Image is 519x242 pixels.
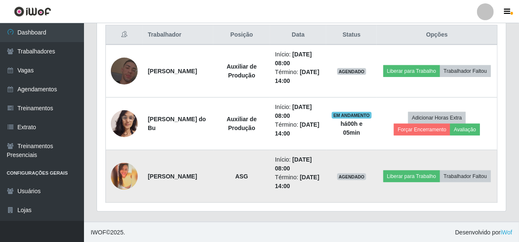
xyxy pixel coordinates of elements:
strong: [PERSON_NAME] do Bu [148,116,206,131]
li: Início: [275,103,321,120]
th: Status [326,25,377,45]
button: Trabalhador Faltou [440,170,491,182]
th: Opções [377,25,497,45]
span: © 2025 . [91,228,125,237]
strong: Auxiliar de Produção [227,63,257,79]
span: AGENDADO [337,68,367,75]
strong: há 00 h e 05 min [341,120,362,136]
button: Liberar para Trabalho [383,65,440,77]
li: Término: [275,173,321,191]
button: Forçar Encerramento [394,124,450,136]
strong: [PERSON_NAME] [148,68,197,74]
img: 1675811994359.jpeg [111,163,138,190]
li: Término: [275,68,321,85]
img: 1739920078548.jpeg [111,106,138,141]
strong: Auxiliar de Produção [227,116,257,131]
li: Início: [275,155,321,173]
button: Avaliação [450,124,480,136]
button: Adicionar Horas Extra [408,112,466,124]
th: Trabalhador [143,25,213,45]
button: Liberar para Trabalho [383,170,440,182]
span: EM ANDAMENTO [332,112,372,119]
li: Início: [275,50,321,68]
th: Posição [213,25,270,45]
span: AGENDADO [337,173,367,180]
img: 1690769088770.jpeg [111,47,138,95]
a: iWof [501,229,512,236]
img: CoreUI Logo [14,6,51,17]
span: IWOF [91,229,106,236]
strong: [PERSON_NAME] [148,173,197,180]
span: Desenvolvido por [455,228,512,237]
strong: ASG [235,173,248,180]
li: Término: [275,120,321,138]
button: Trabalhador Faltou [440,65,491,77]
th: Data [270,25,326,45]
time: [DATE] 08:00 [275,156,312,172]
time: [DATE] 08:00 [275,104,312,119]
time: [DATE] 08:00 [275,51,312,66]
